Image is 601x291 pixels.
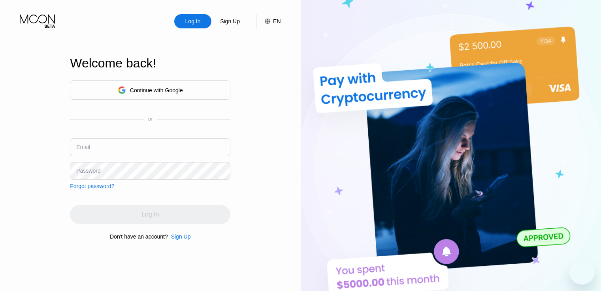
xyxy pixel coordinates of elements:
[70,183,114,189] div: Forgot password?
[130,87,183,93] div: Continue with Google
[273,18,281,24] div: EN
[185,17,202,25] div: Log In
[171,233,191,240] div: Sign Up
[174,14,211,28] div: Log In
[168,233,191,240] div: Sign Up
[110,233,168,240] div: Don't have an account?
[211,14,249,28] div: Sign Up
[569,259,595,285] iframe: Viestintäikkunan käynnistyspainike
[148,116,153,122] div: or
[70,80,230,100] div: Continue with Google
[76,144,90,150] div: Email
[219,17,241,25] div: Sign Up
[70,56,230,71] div: Welcome back!
[76,168,100,174] div: Password
[256,14,281,28] div: EN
